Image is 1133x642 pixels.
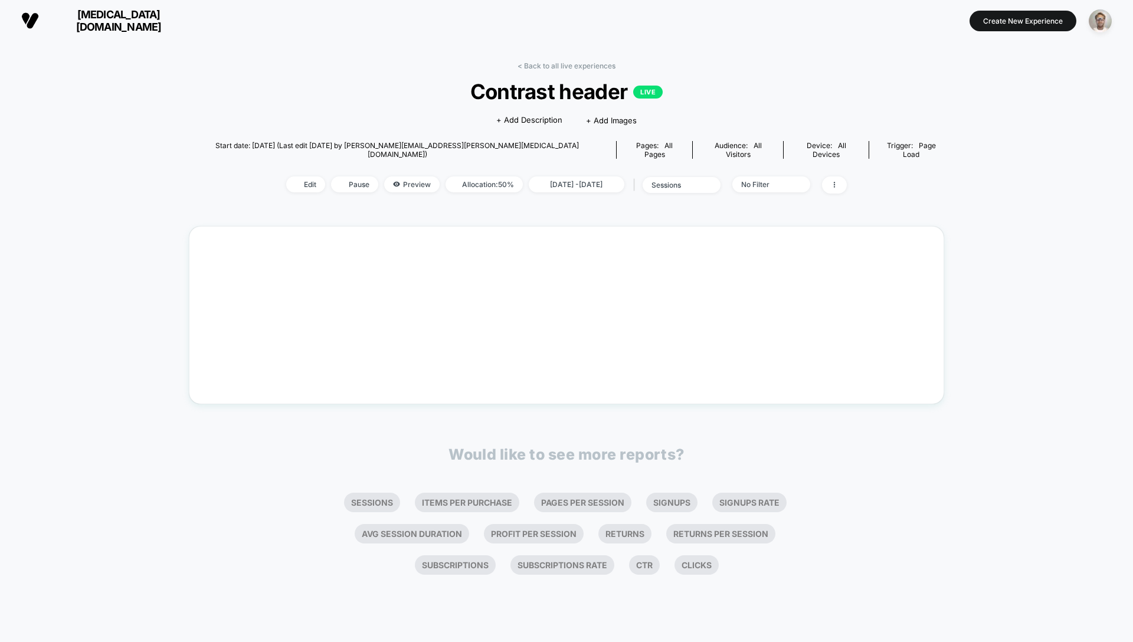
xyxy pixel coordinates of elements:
[783,141,869,159] span: Device:
[484,524,584,543] li: Profit Per Session
[813,141,846,159] span: all devices
[496,114,562,126] span: + Add Description
[903,141,936,159] span: Page Load
[227,79,906,104] span: Contrast header
[415,555,496,575] li: Subscriptions
[384,176,440,192] span: Preview
[48,8,189,33] span: [MEDICAL_DATA][DOMAIN_NAME]
[878,141,944,159] div: Trigger:
[21,12,39,30] img: Visually logo
[189,141,606,159] span: Start date: [DATE] (Last edit [DATE] by [PERSON_NAME][EMAIL_ADDRESS][PERSON_NAME][MEDICAL_DATA][D...
[633,86,663,99] p: LIVE
[448,446,685,463] p: Would like to see more reports?
[666,524,775,543] li: Returns Per Session
[630,176,643,194] span: |
[415,493,519,512] li: Items Per Purchase
[629,555,660,575] li: Ctr
[446,176,523,192] span: Allocation: 50%
[702,141,774,159] div: Audience:
[970,11,1076,31] button: Create New Experience
[344,493,400,512] li: Sessions
[534,493,631,512] li: Pages Per Session
[741,180,788,189] div: No Filter
[518,61,615,70] a: < Back to all live experiences
[726,141,762,159] span: All Visitors
[674,555,719,575] li: Clicks
[529,176,624,192] span: [DATE] - [DATE]
[18,8,193,34] button: [MEDICAL_DATA][DOMAIN_NAME]
[586,116,637,125] span: + Add Images
[626,141,683,159] div: Pages:
[1089,9,1112,32] img: ppic
[646,493,698,512] li: Signups
[286,176,325,192] span: Edit
[598,524,651,543] li: Returns
[644,141,673,159] span: all pages
[1085,9,1115,33] button: ppic
[331,176,378,192] span: Pause
[510,555,614,575] li: Subscriptions Rate
[651,181,699,189] div: sessions
[355,524,469,543] li: Avg Session Duration
[712,493,787,512] li: Signups Rate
